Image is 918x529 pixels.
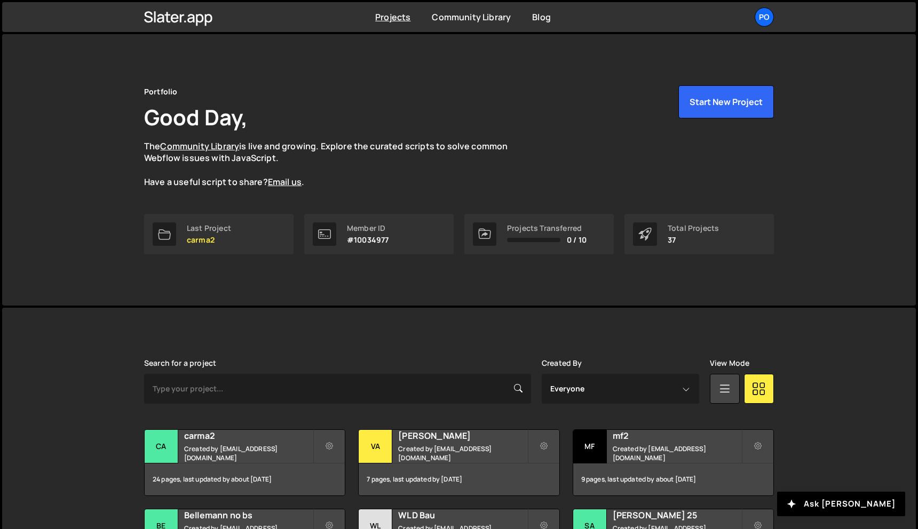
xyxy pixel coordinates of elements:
p: The is live and growing. Explore the curated scripts to solve common Webflow issues with JavaScri... [144,140,528,188]
a: Va [PERSON_NAME] Created by [EMAIL_ADDRESS][DOMAIN_NAME] 7 pages, last updated by [DATE] [358,429,559,496]
h2: Bellemann no bs [184,509,313,521]
div: Projects Transferred [507,224,587,233]
h2: carma2 [184,430,313,442]
label: Created By [542,359,582,367]
div: Va [359,430,392,463]
span: 0 / 10 [567,236,587,244]
a: Blog [532,11,551,23]
button: Ask [PERSON_NAME] [777,492,905,516]
h2: WLD Bau [398,509,527,521]
input: Type your project... [144,374,531,404]
div: Last Project [187,224,231,233]
div: 24 pages, last updated by about [DATE] [145,463,345,495]
h2: mf2 [613,430,741,442]
div: Portfolio [144,85,177,98]
h2: [PERSON_NAME] [398,430,527,442]
label: Search for a project [144,359,216,367]
a: Community Library [432,11,511,23]
a: ca carma2 Created by [EMAIL_ADDRESS][DOMAIN_NAME] 24 pages, last updated by about [DATE] [144,429,345,496]
small: Created by [EMAIL_ADDRESS][DOMAIN_NAME] [398,444,527,462]
a: Community Library [160,140,239,152]
div: Total Projects [668,224,719,233]
p: 37 [668,236,719,244]
small: Created by [EMAIL_ADDRESS][DOMAIN_NAME] [613,444,741,462]
div: 9 pages, last updated by about [DATE] [573,463,773,495]
div: Member ID [347,224,389,233]
h2: [PERSON_NAME] 25 [613,509,741,521]
a: Projects [375,11,410,23]
a: Email us [268,176,302,188]
a: Po [755,7,774,27]
a: mf mf2 Created by [EMAIL_ADDRESS][DOMAIN_NAME] 9 pages, last updated by about [DATE] [573,429,774,496]
small: Created by [EMAIL_ADDRESS][DOMAIN_NAME] [184,444,313,462]
label: View Mode [710,359,749,367]
a: Last Project carma2 [144,214,294,254]
p: carma2 [187,236,231,244]
div: ca [145,430,178,463]
h1: Good Day, [144,102,248,132]
div: mf [573,430,607,463]
div: 7 pages, last updated by [DATE] [359,463,559,495]
p: #10034977 [347,236,389,244]
button: Start New Project [678,85,774,118]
